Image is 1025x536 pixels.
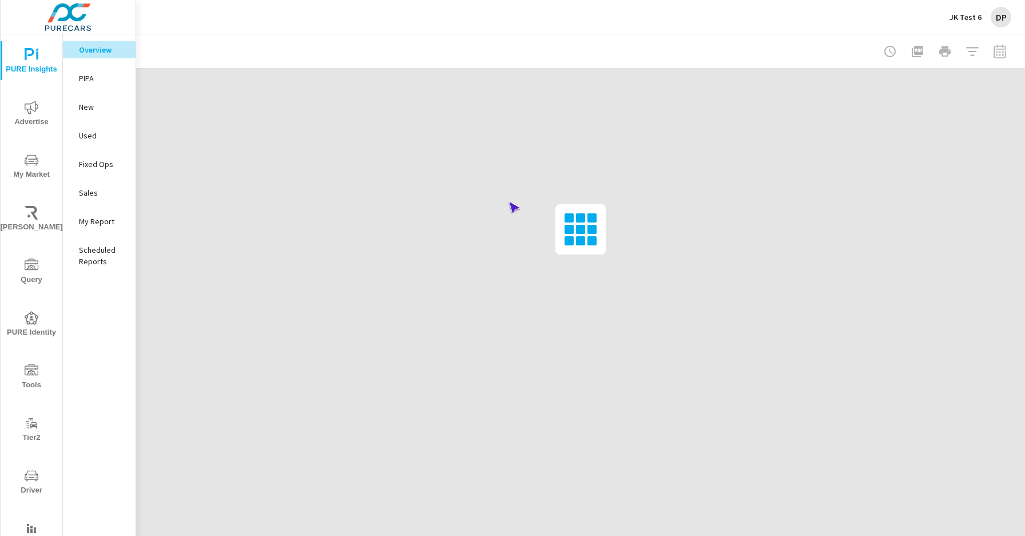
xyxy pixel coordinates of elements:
p: Scheduled Reports [79,244,126,267]
span: Driver [4,469,59,497]
p: Overview [79,44,126,55]
div: PIPA [63,70,136,87]
div: Scheduled Reports [63,241,136,270]
div: Overview [63,41,136,58]
div: DP [991,7,1011,27]
div: Fixed Ops [63,156,136,173]
span: PURE Identity [4,311,59,339]
p: Fixed Ops [79,158,126,170]
p: Sales [79,187,126,198]
span: Query [4,259,59,287]
p: New [79,101,126,113]
div: Used [63,127,136,144]
span: Tools [4,364,59,392]
div: My Report [63,213,136,230]
div: Sales [63,184,136,201]
span: PURE Insights [4,48,59,76]
span: My Market [4,153,59,181]
span: [PERSON_NAME] [4,206,59,234]
p: Used [79,130,126,141]
span: Advertise [4,101,59,129]
p: JK Test 6 [949,12,982,22]
p: My Report [79,216,126,227]
span: Tier2 [4,416,59,444]
div: New [63,98,136,116]
p: PIPA [79,73,126,84]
